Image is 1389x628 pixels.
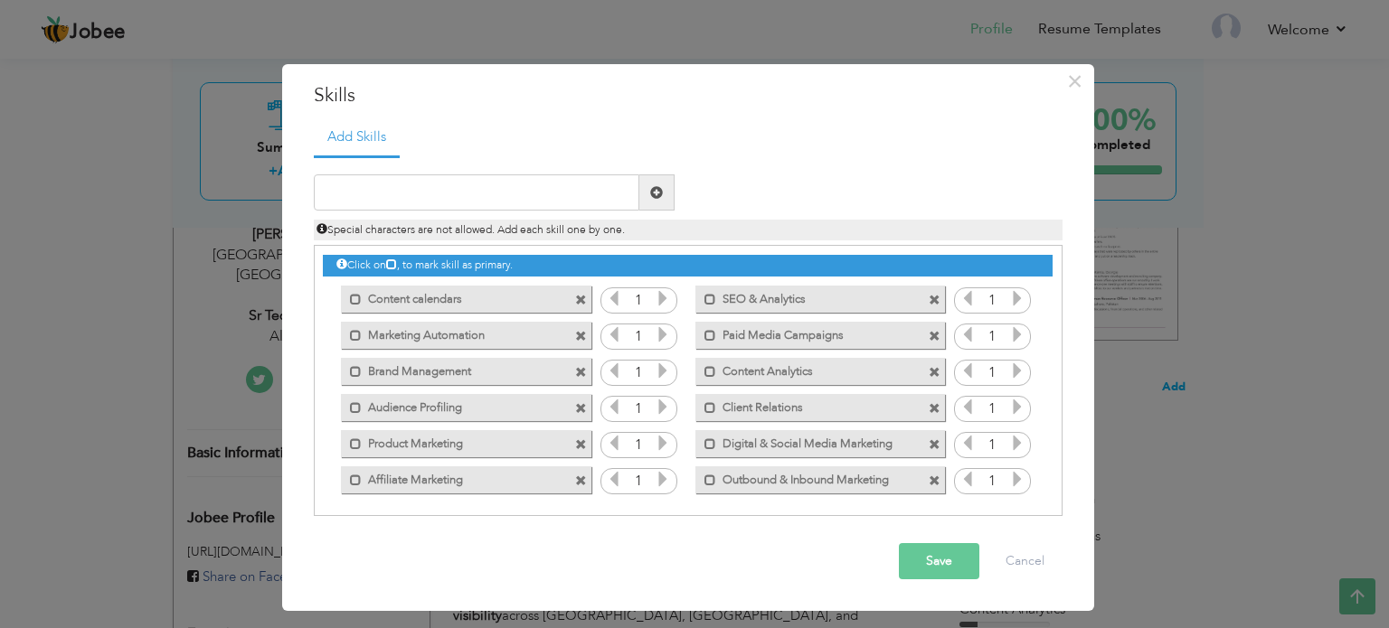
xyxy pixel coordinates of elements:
label: Brand Management [362,358,544,380]
button: Close [1061,67,1090,96]
span: × [1067,65,1082,98]
label: Outbound & Inbound Marketing [716,466,899,489]
button: Save [899,543,979,579]
label: Marketing Automation [362,322,544,344]
label: SEO & Analytics [716,286,899,308]
label: Client Relations [716,394,899,417]
h3: Skills [314,82,1063,109]
a: Add Skills [314,118,400,158]
label: Content calendars [362,286,544,308]
button: Cancel [987,543,1063,579]
label: Audience Profiling [362,394,544,417]
label: Content Analytics [716,358,899,380]
div: Click on , to mark skill as primary. [323,255,1052,276]
label: Paid Media Campaigns [716,322,899,344]
label: Product Marketing [362,430,544,453]
label: Digital & Social Media Marketing [716,430,899,453]
label: Affiliate Marketing [362,466,544,489]
span: Special characters are not allowed. Add each skill one by one. [317,222,625,237]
